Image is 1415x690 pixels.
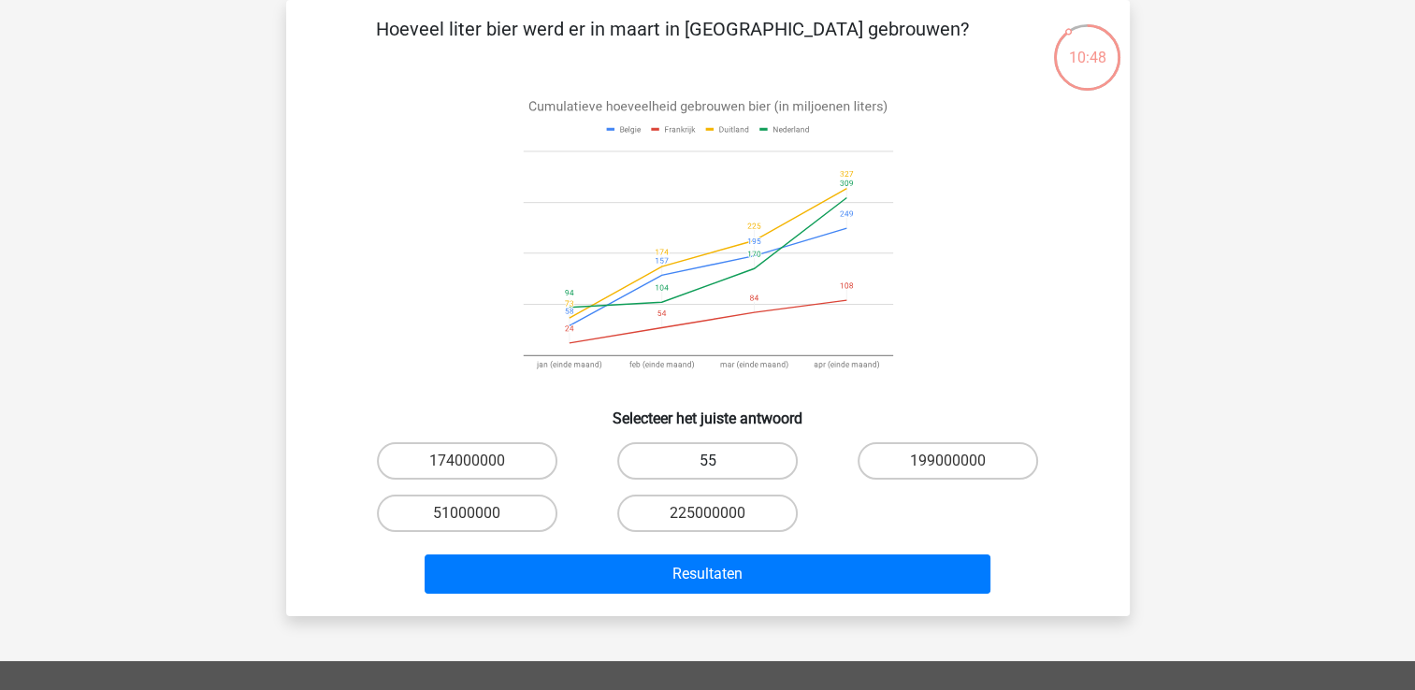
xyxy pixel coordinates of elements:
label: 174000000 [377,442,557,480]
h6: Selecteer het juiste antwoord [316,395,1100,427]
div: 10:48 [1052,22,1122,69]
label: 55 [617,442,798,480]
label: 225000000 [617,495,798,532]
label: 199000000 [858,442,1038,480]
label: 51000000 [377,495,557,532]
p: Hoeveel liter bier werd er in maart in [GEOGRAPHIC_DATA] gebrouwen? [316,15,1030,71]
button: Resultaten [425,554,990,594]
